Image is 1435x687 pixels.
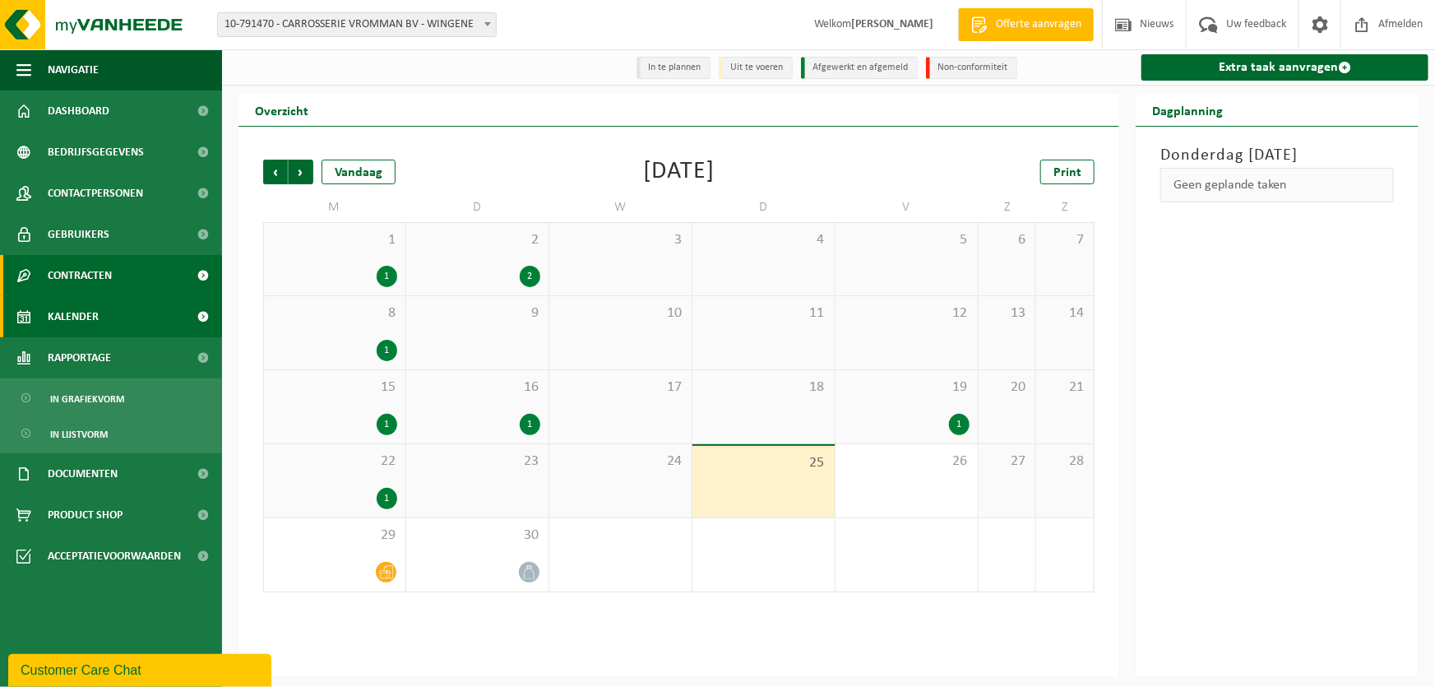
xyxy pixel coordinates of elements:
span: Dashboard [48,91,109,132]
span: Volgende [289,160,313,184]
a: In grafiekvorm [4,383,218,414]
td: W [549,193,692,222]
span: 8 [272,304,397,323]
span: Contactpersonen [48,173,143,214]
span: Print [1053,166,1081,179]
td: M [263,193,406,222]
span: 23 [414,453,540,471]
span: 16 [414,378,540,397]
span: 30 [414,527,540,545]
li: Non-conformiteit [926,57,1017,79]
li: Afgewerkt en afgemeld [801,57,918,79]
span: 1 [272,231,397,249]
div: Vandaag [322,160,396,184]
span: In grafiekvorm [50,383,124,415]
span: 19 [844,378,970,397]
span: 18 [701,378,826,397]
span: 14 [1044,304,1086,323]
div: 2 [520,266,540,287]
td: Z [1036,193,1095,222]
span: 10 [558,304,683,323]
span: Rapportage [48,337,111,378]
span: 6 [987,231,1028,249]
li: In te plannen [636,57,711,79]
span: Kalender [48,296,99,337]
div: 1 [949,414,970,435]
a: Offerte aanvragen [958,8,1094,41]
div: 1 [377,340,397,361]
div: 1 [377,266,397,287]
span: Acceptatievoorwaarden [48,536,181,577]
span: 3 [558,231,683,249]
span: Documenten [48,453,118,494]
a: In lijstvorm [4,418,218,449]
span: Contracten [48,255,112,296]
div: [DATE] [643,160,715,184]
li: Uit te voeren [719,57,793,79]
h2: Overzicht [238,94,325,126]
span: Offerte aanvragen [992,16,1086,33]
span: In lijstvorm [50,419,108,450]
td: D [406,193,549,222]
td: V [836,193,979,222]
h3: Donderdag [DATE] [1160,143,1394,168]
span: Vorige [263,160,288,184]
span: 21 [1044,378,1086,397]
a: Print [1040,160,1095,184]
span: 26 [844,453,970,471]
span: 25 [701,454,826,472]
a: Extra taak aanvragen [1141,54,1428,81]
span: 10-791470 - CARROSSERIE VROMMAN BV - WINGENE [218,13,496,36]
div: 1 [520,414,540,435]
span: 24 [558,453,683,471]
span: 9 [414,304,540,323]
span: 11 [701,304,826,323]
span: Bedrijfsgegevens [48,132,144,173]
span: 17 [558,378,683,397]
span: 12 [844,304,970,323]
iframe: chat widget [8,651,275,687]
span: 15 [272,378,397,397]
h2: Dagplanning [1136,94,1239,126]
span: 28 [1044,453,1086,471]
span: 27 [987,453,1028,471]
span: 29 [272,527,397,545]
span: 13 [987,304,1028,323]
td: Z [979,193,1037,222]
div: Geen geplande taken [1160,168,1394,202]
span: 10-791470 - CARROSSERIE VROMMAN BV - WINGENE [217,12,497,37]
span: 7 [1044,231,1086,249]
strong: [PERSON_NAME] [851,18,933,30]
span: 22 [272,453,397,471]
span: 20 [987,378,1028,397]
div: 1 [377,488,397,509]
span: Navigatie [48,49,99,91]
span: 5 [844,231,970,249]
span: Product Shop [48,494,123,536]
span: 2 [414,231,540,249]
span: Gebruikers [48,214,109,255]
div: 1 [377,414,397,435]
span: 4 [701,231,826,249]
td: D [692,193,836,222]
